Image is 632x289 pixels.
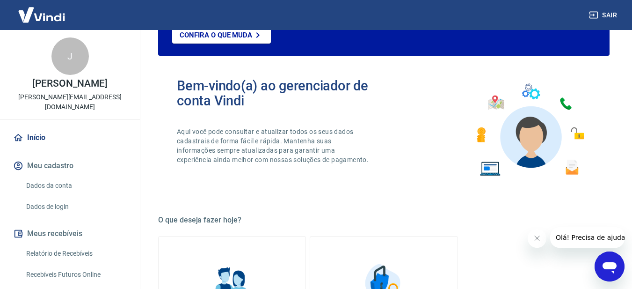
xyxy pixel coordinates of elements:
[22,197,129,216] a: Dados de login
[51,37,89,75] div: J
[22,265,129,284] a: Recebíveis Futuros Online
[595,252,625,282] iframe: Button to launch messaging window
[32,79,107,89] p: [PERSON_NAME]
[528,229,546,248] iframe: Close message
[158,215,610,225] h5: O que deseja fazer hoje?
[11,223,129,244] button: Meus recebíveis
[6,7,79,14] span: Olá! Precisa de ajuda?
[11,0,72,29] img: Vindi
[587,7,621,24] button: Sair
[11,127,129,148] a: Início
[177,78,384,108] h2: Bem-vindo(a) ao gerenciador de conta Vindi
[22,176,129,195] a: Dados da conta
[7,92,132,112] p: [PERSON_NAME][EMAIL_ADDRESS][DOMAIN_NAME]
[11,156,129,176] button: Meu cadastro
[468,78,591,182] img: Imagem de um avatar masculino com diversos icones exemplificando as funcionalidades do gerenciado...
[180,31,252,39] p: Confira o que muda
[22,244,129,263] a: Relatório de Recebíveis
[550,227,625,248] iframe: Message from company
[172,27,271,44] a: Confira o que muda
[177,127,370,164] p: Aqui você pode consultar e atualizar todos os seus dados cadastrais de forma fácil e rápida. Mant...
